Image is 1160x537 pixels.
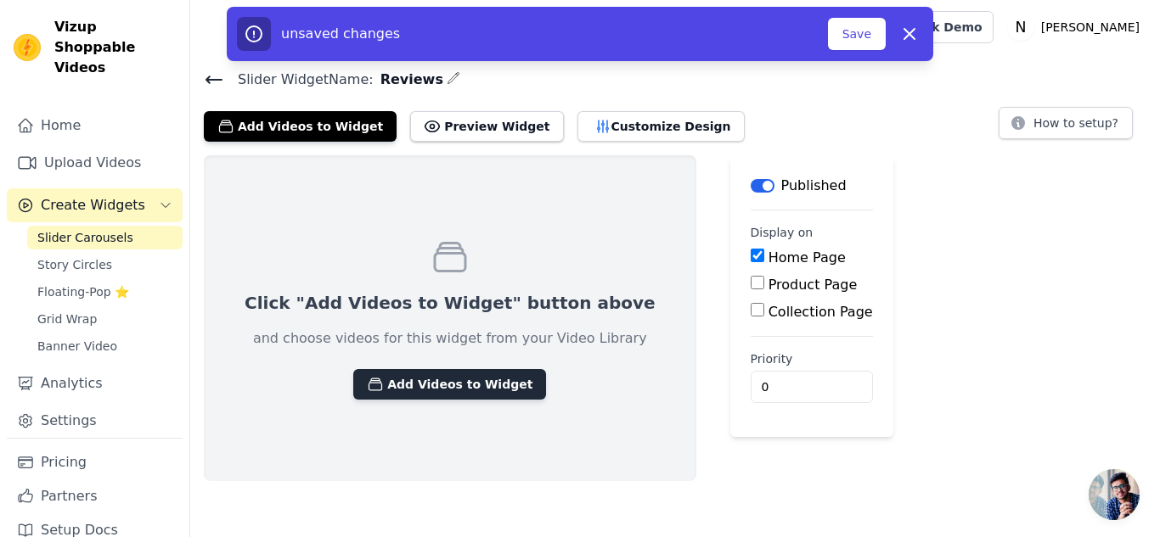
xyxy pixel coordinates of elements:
a: How to setup? [999,119,1133,135]
p: Click "Add Videos to Widget" button above [245,291,656,315]
label: Product Page [769,277,858,293]
label: Priority [751,350,873,367]
a: Settings [7,404,183,438]
button: Save [828,18,886,50]
span: Story Circles [37,256,112,273]
p: and choose videos for this widget from your Video Library [253,328,647,349]
span: Grid Wrap [37,310,97,327]
div: Open chat [1089,469,1140,520]
legend: Display on [751,224,814,241]
span: Slider Widget Name: [224,70,374,90]
button: Create Widgets [7,188,183,222]
button: Preview Widget [410,111,563,142]
span: Slider Carousels [37,229,133,246]
a: Floating-Pop ⭐ [27,280,183,304]
button: Add Videos to Widget [204,111,397,142]
a: Banner Video [27,334,183,358]
span: Reviews [374,70,443,90]
p: Published [781,176,847,196]
span: Floating-Pop ⭐ [37,283,129,300]
label: Home Page [769,249,846,266]
span: Banner Video [37,338,117,355]
div: Edit Name [447,68,460,91]
a: Analytics [7,366,183,400]
a: Grid Wrap [27,307,183,331]
a: Upload Videos [7,146,183,180]
button: Customize Design [577,111,745,142]
a: Home [7,109,183,143]
button: How to setup? [999,107,1133,139]
a: Story Circles [27,253,183,277]
a: Slider Carousels [27,226,183,249]
button: Add Videos to Widget [353,369,546,400]
a: Pricing [7,445,183,479]
label: Collection Page [769,304,873,320]
span: unsaved changes [281,25,400,42]
span: Create Widgets [41,195,145,215]
a: Partners [7,479,183,513]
